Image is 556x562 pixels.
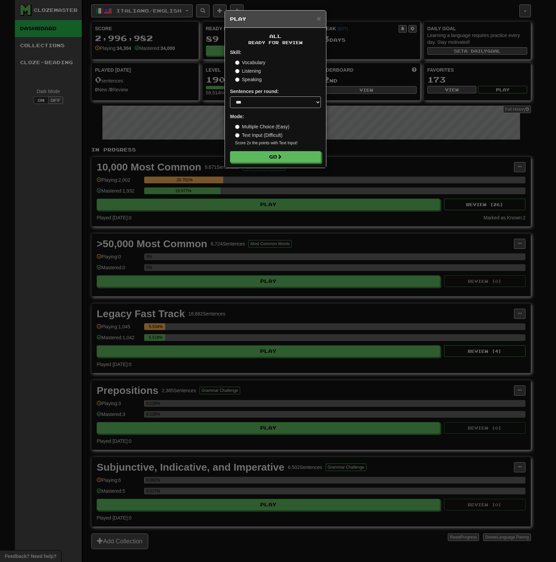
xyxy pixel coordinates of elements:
small: Ready for Review [230,40,321,46]
h5: Play [230,16,321,22]
span: All [269,33,282,39]
input: Vocabulary [235,60,239,65]
input: Listening [235,69,239,73]
label: Text Input (Difficult) [235,132,283,139]
strong: Mode: [230,114,244,119]
small: Score 2x the points with Text Input ! [235,140,321,146]
label: Vocabulary [235,59,265,66]
button: Go [230,151,321,163]
label: Speaking [235,76,262,83]
input: Text Input (Difficult) [235,133,239,138]
input: Multiple Choice (Easy) [235,125,239,129]
input: Speaking [235,77,239,82]
button: Close [317,15,321,22]
strong: Skill: [230,50,241,55]
label: Listening [235,68,261,74]
label: Sentences per round: [230,88,279,95]
span: × [317,15,321,22]
label: Multiple Choice (Easy) [235,123,289,130]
